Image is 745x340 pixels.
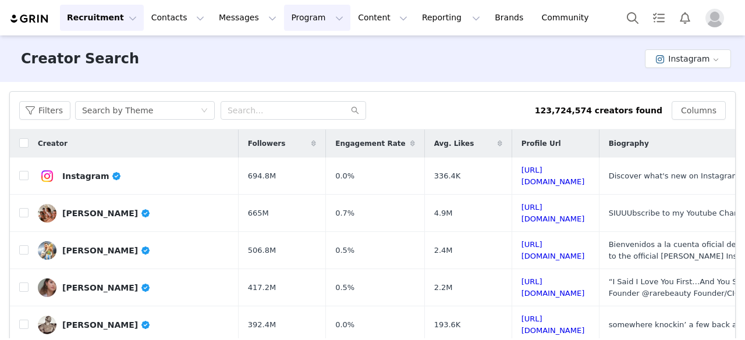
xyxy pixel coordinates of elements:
[335,282,354,294] span: 0.5%
[201,107,208,115] i: icon: down
[62,283,151,292] div: [PERSON_NAME]
[620,5,645,31] button: Search
[248,319,276,331] span: 392.4M
[335,138,405,149] span: Engagement Rate
[434,282,453,294] span: 2.2M
[38,167,229,185] a: Instagram
[38,138,68,149] span: Creator
[144,5,211,31] button: Contacts
[38,278,229,297] a: [PERSON_NAME]
[38,241,56,260] img: v2
[672,101,726,120] button: Columns
[351,106,359,114] i: icon: search
[38,316,56,334] img: v2
[62,171,122,181] div: Instagram
[38,204,229,223] a: [PERSON_NAME]
[521,240,585,260] a: [URL][DOMAIN_NAME]
[535,105,662,117] div: 123,724,574 creators found
[698,9,736,27] button: Profile
[248,138,286,149] span: Followers
[609,138,649,149] span: Biography
[38,278,56,297] img: v2
[248,207,269,219] span: 665M
[672,5,698,31] button: Notifications
[248,170,276,182] span: 694.8M
[38,167,56,185] img: v2
[248,282,276,294] span: 417.2M
[19,101,70,120] button: Filters
[488,5,534,31] a: Brands
[60,5,144,31] button: Recruitment
[82,102,153,119] div: Search by Theme
[248,245,276,256] span: 506.8M
[38,316,229,334] a: [PERSON_NAME]
[434,245,453,256] span: 2.4M
[705,9,724,27] img: placeholder-profile.jpg
[415,5,487,31] button: Reporting
[521,138,561,149] span: Profile Url
[521,166,585,186] a: [URL][DOMAIN_NAME]
[434,138,474,149] span: Avg. Likes
[335,170,354,182] span: 0.0%
[521,277,585,298] a: [URL][DOMAIN_NAME]
[212,5,283,31] button: Messages
[335,207,354,219] span: 0.7%
[21,48,139,69] h3: Creator Search
[434,319,461,331] span: 193.6K
[351,5,414,31] button: Content
[434,207,453,219] span: 4.9M
[62,320,151,330] div: [PERSON_NAME]
[434,170,461,182] span: 336.4K
[38,241,229,260] a: [PERSON_NAME]
[38,204,56,223] img: v2
[645,49,731,68] button: Instagram
[221,101,366,120] input: Search...
[335,319,354,331] span: 0.0%
[646,5,672,31] a: Tasks
[535,5,601,31] a: Community
[284,5,350,31] button: Program
[9,13,50,24] img: grin logo
[335,245,354,256] span: 0.5%
[521,203,585,223] a: [URL][DOMAIN_NAME]
[62,246,151,255] div: [PERSON_NAME]
[62,209,151,218] div: [PERSON_NAME]
[521,314,585,335] a: [URL][DOMAIN_NAME]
